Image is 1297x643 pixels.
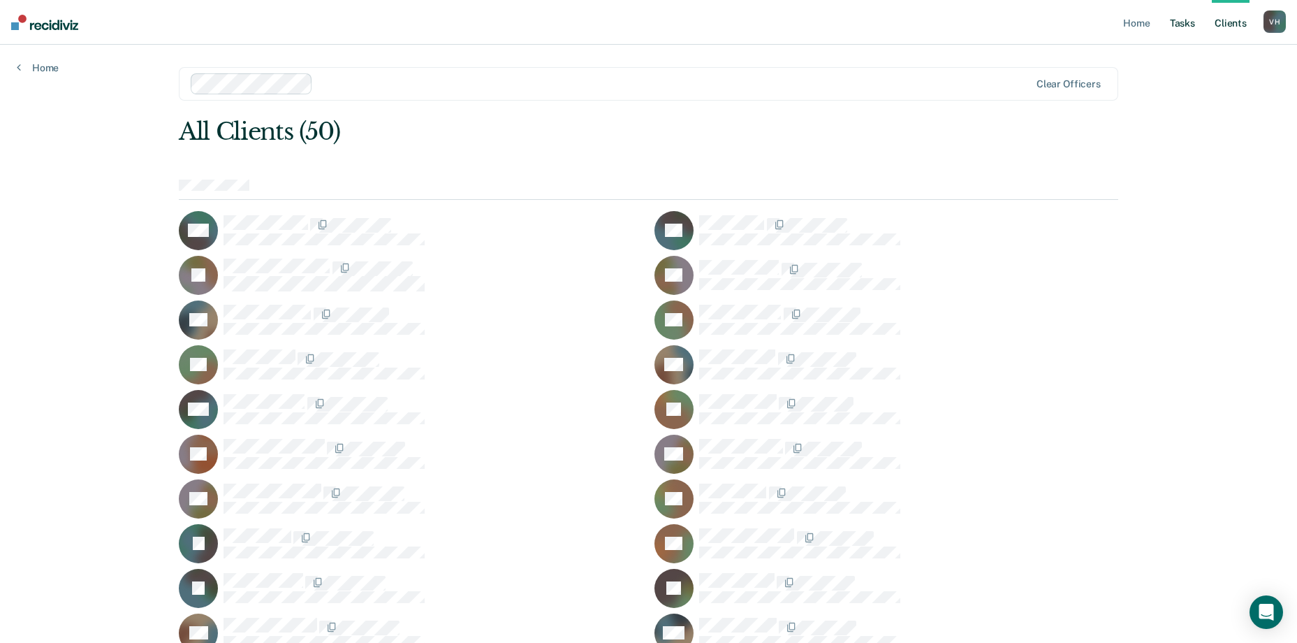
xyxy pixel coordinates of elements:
button: VH [1263,10,1286,33]
a: Home [17,62,59,74]
div: Open Intercom Messenger [1250,595,1283,629]
div: V H [1263,10,1286,33]
div: All Clients (50) [179,117,930,146]
img: Recidiviz [11,15,78,30]
div: Clear officers [1036,78,1101,90]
